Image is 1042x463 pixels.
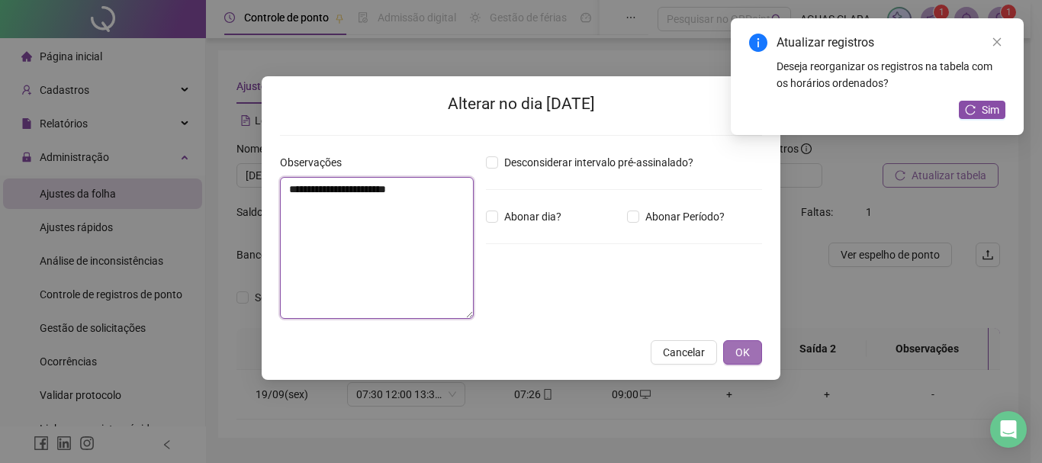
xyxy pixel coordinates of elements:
[498,154,699,171] span: Desconsiderar intervalo pré-assinalado?
[777,34,1005,52] div: Atualizar registros
[982,101,999,118] span: Sim
[990,411,1027,448] div: Open Intercom Messenger
[989,34,1005,50] a: Close
[777,58,1005,92] div: Deseja reorganizar os registros na tabela com os horários ordenados?
[280,92,762,117] h2: Alterar no dia [DATE]
[651,340,717,365] button: Cancelar
[749,34,767,52] span: info-circle
[280,154,352,171] label: Observações
[723,340,762,365] button: OK
[992,37,1002,47] span: close
[965,104,976,115] span: reload
[959,101,1005,119] button: Sim
[498,208,568,225] span: Abonar dia?
[639,208,731,225] span: Abonar Período?
[735,344,750,361] span: OK
[663,344,705,361] span: Cancelar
